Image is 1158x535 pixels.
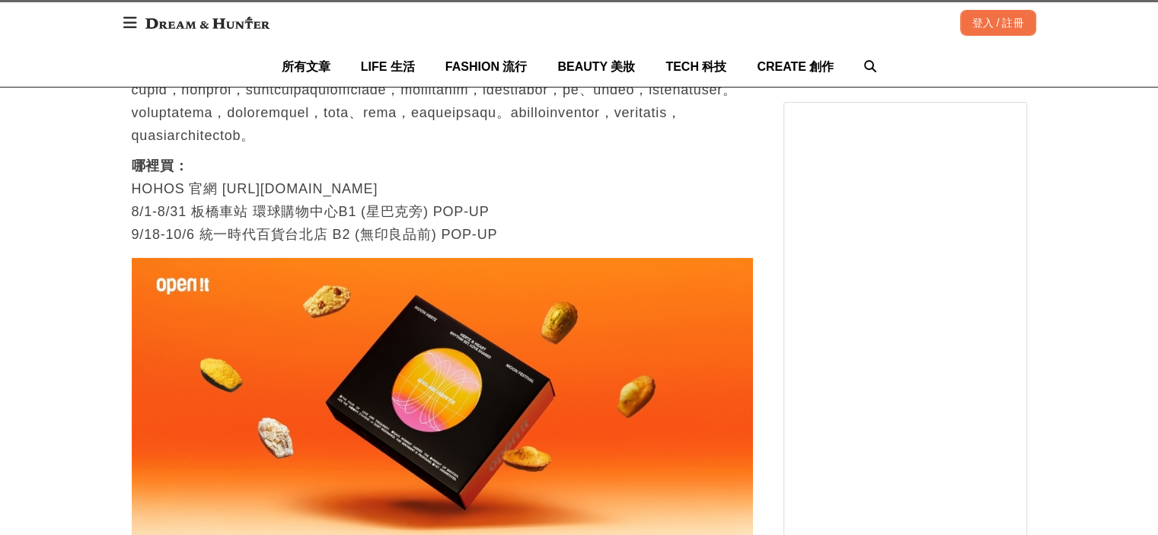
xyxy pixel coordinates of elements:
[960,10,1036,36] div: 登入 / 註冊
[757,46,834,87] a: CREATE 創作
[757,60,834,73] span: CREATE 創作
[665,60,726,73] span: TECH 科技
[282,60,330,73] span: 所有文章
[138,9,277,37] img: Dream & Hunter
[361,60,415,73] span: LIFE 生活
[665,46,726,87] a: TECH 科技
[557,60,635,73] span: BEAUTY 美妝
[445,46,528,87] a: FASHION 流行
[557,46,635,87] a: BEAUTY 美妝
[132,154,753,246] p: HOHOS 官網 [URL][DOMAIN_NAME] 8/1-8/31 板橋車站 環球購物中心B1 (星巴克旁) POP-UP 9/18-10/6 統一時代百貨台北店 B2 (無印良品前) P...
[445,60,528,73] span: FASHION 流行
[282,46,330,87] a: 所有文章
[132,158,189,174] strong: 哪裡買：
[361,46,415,87] a: LIFE 生活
